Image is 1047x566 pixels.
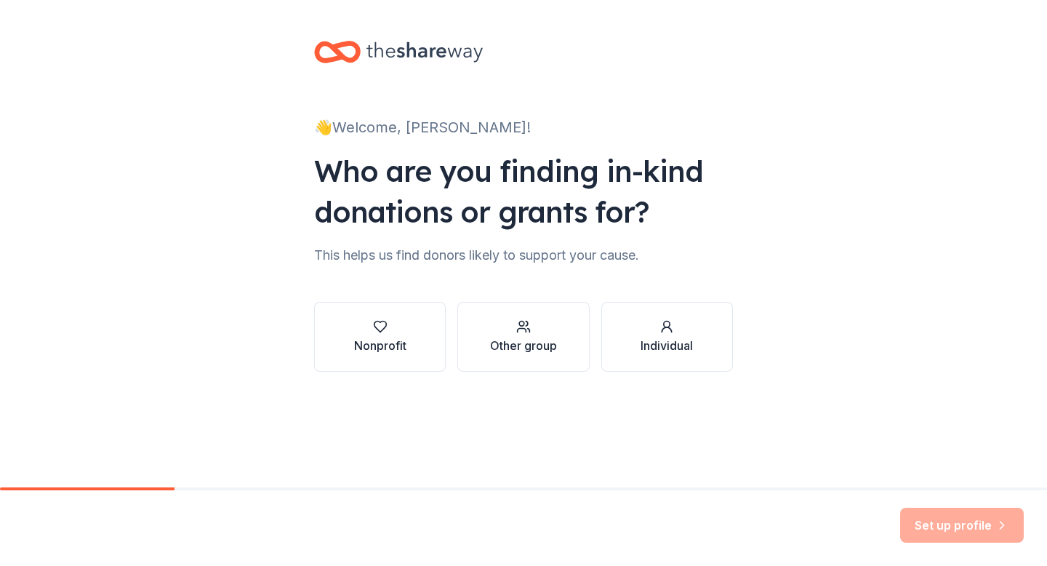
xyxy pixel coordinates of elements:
button: Nonprofit [314,302,446,372]
div: Who are you finding in-kind donations or grants for? [314,151,733,232]
div: 👋 Welcome, [PERSON_NAME]! [314,116,733,139]
button: Individual [601,302,733,372]
div: Nonprofit [354,337,406,354]
div: Individual [641,337,693,354]
button: Other group [457,302,589,372]
div: This helps us find donors likely to support your cause. [314,244,733,267]
div: Other group [490,337,557,354]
